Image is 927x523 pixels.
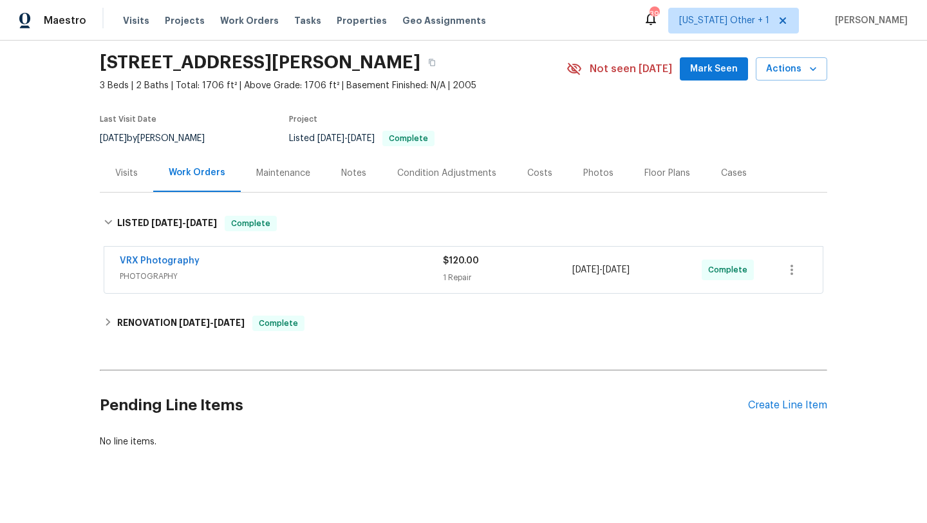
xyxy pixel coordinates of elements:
[317,134,344,143] span: [DATE]
[120,256,200,265] a: VRX Photography
[527,167,552,180] div: Costs
[721,167,747,180] div: Cases
[169,166,225,179] div: Work Orders
[294,16,321,25] span: Tasks
[151,218,217,227] span: -
[590,62,672,75] span: Not seen [DATE]
[100,203,827,244] div: LISTED [DATE]-[DATE]Complete
[443,271,572,284] div: 1 Repair
[123,14,149,27] span: Visits
[117,216,217,231] h6: LISTED
[603,265,630,274] span: [DATE]
[226,217,276,230] span: Complete
[679,14,769,27] span: [US_STATE] Other + 1
[341,167,366,180] div: Notes
[100,56,420,69] h2: [STREET_ADDRESS][PERSON_NAME]
[256,167,310,180] div: Maintenance
[830,14,908,27] span: [PERSON_NAME]
[384,135,433,142] span: Complete
[756,57,827,81] button: Actions
[100,308,827,339] div: RENOVATION [DATE]-[DATE]Complete
[100,115,156,123] span: Last Visit Date
[220,14,279,27] span: Work Orders
[317,134,375,143] span: -
[572,265,599,274] span: [DATE]
[420,51,444,74] button: Copy Address
[100,376,748,435] h2: Pending Line Items
[117,316,245,331] h6: RENOVATION
[748,399,827,412] div: Create Line Item
[766,61,817,77] span: Actions
[165,14,205,27] span: Projects
[572,263,630,276] span: -
[120,270,443,283] span: PHOTOGRAPHY
[115,167,138,180] div: Visits
[100,134,127,143] span: [DATE]
[650,8,659,21] div: 39
[443,256,479,265] span: $120.00
[289,115,317,123] span: Project
[644,167,690,180] div: Floor Plans
[348,134,375,143] span: [DATE]
[179,318,245,327] span: -
[254,317,303,330] span: Complete
[151,218,182,227] span: [DATE]
[100,435,827,448] div: No line items.
[289,134,435,143] span: Listed
[583,167,613,180] div: Photos
[186,218,217,227] span: [DATE]
[214,318,245,327] span: [DATE]
[100,131,220,146] div: by [PERSON_NAME]
[708,263,753,276] span: Complete
[337,14,387,27] span: Properties
[44,14,86,27] span: Maestro
[100,79,566,92] span: 3 Beds | 2 Baths | Total: 1706 ft² | Above Grade: 1706 ft² | Basement Finished: N/A | 2005
[397,167,496,180] div: Condition Adjustments
[690,61,738,77] span: Mark Seen
[680,57,748,81] button: Mark Seen
[179,318,210,327] span: [DATE]
[402,14,486,27] span: Geo Assignments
